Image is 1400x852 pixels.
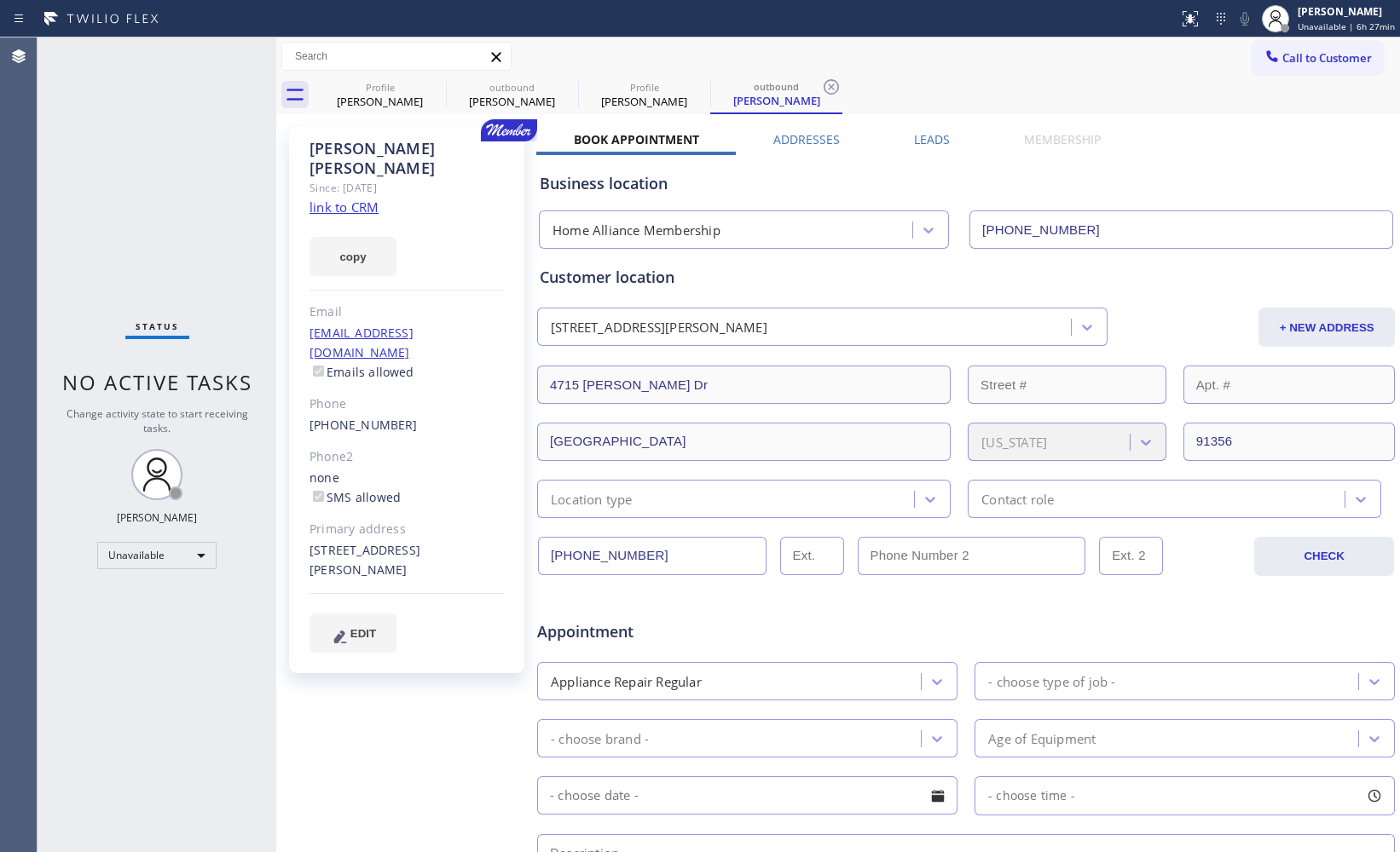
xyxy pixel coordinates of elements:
div: Contact role [981,489,1054,509]
input: ZIP [1183,423,1396,461]
input: Address [537,366,951,404]
div: [PERSON_NAME] [117,510,197,525]
input: - choose date - [537,776,957,815]
div: [STREET_ADDRESS][PERSON_NAME] [310,541,505,580]
div: [PERSON_NAME] [580,94,709,109]
span: Status [136,320,179,332]
div: [PERSON_NAME] [PERSON_NAME] [310,139,505,178]
div: Customer location [540,266,1392,289]
input: Emails allowed [313,366,324,377]
div: Primary address [310,520,505,539]
a: [EMAIL_ADDRESS][DOMAIN_NAME] [310,325,414,360]
div: Location type [551,489,633,509]
div: Business location [540,172,1392,195]
div: Age of Equipment [988,728,1096,748]
input: Ext. 2 [1099,537,1163,575]
div: Profile [315,81,444,94]
span: Change activity state to start receiving tasks. [67,406,248,435]
input: Street # [968,366,1166,404]
div: outbound [448,81,576,94]
button: CHECK [1254,537,1394,576]
div: Phone2 [310,447,505,467]
span: - choose time - [988,787,1075,803]
div: [PERSON_NAME] [448,94,576,109]
input: Phone Number 2 [858,537,1086,575]
input: City [537,423,951,461]
div: [PERSON_NAME] [315,94,444,109]
span: EDIT [350,627,376,640]
div: Profile [580,81,709,94]
div: Shan K [580,76,709,114]
span: Appointment [537,620,821,643]
div: Since: [DATE] [310,178,505,198]
a: [PHONE_NUMBER] [310,417,418,433]
div: - choose brand - [551,728,649,748]
div: outbound [712,80,841,93]
div: Patricia Tucker [315,76,444,114]
div: [PERSON_NAME] [712,93,841,108]
input: Search [282,43,511,70]
span: Unavailable | 6h 27min [1298,20,1395,32]
label: Leads [914,131,950,147]
input: Phone Number [538,537,767,575]
button: EDIT [310,613,396,653]
button: Mute [1233,7,1257,31]
div: Phone [310,394,505,414]
div: Email [310,302,505,322]
div: Unavailable [97,542,217,569]
button: + NEW ADDRESS [1258,308,1395,347]
span: Call to Customer [1282,50,1372,66]
div: Lance Gordon [712,76,841,112]
label: Membership [1024,131,1101,147]
div: Home Alliance Membership [552,221,720,240]
div: [PERSON_NAME] [1298,4,1395,19]
a: link to CRM [310,199,379,216]
span: No active tasks [62,368,252,396]
button: copy [310,237,396,276]
label: SMS allowed [310,489,401,505]
label: Book Appointment [574,131,699,147]
div: - choose type of job - [988,671,1115,691]
label: Emails allowed [310,364,414,380]
div: Lisa Tran [448,76,576,114]
input: SMS allowed [313,491,324,502]
div: Appliance Repair Regular [551,671,702,691]
input: Apt. # [1183,366,1396,404]
label: Addresses [773,131,840,147]
div: [STREET_ADDRESS][PERSON_NAME] [551,318,767,337]
div: none [310,469,505,508]
button: Call to Customer [1252,42,1383,74]
input: Phone Number [969,210,1393,249]
input: Ext. [780,537,844,575]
